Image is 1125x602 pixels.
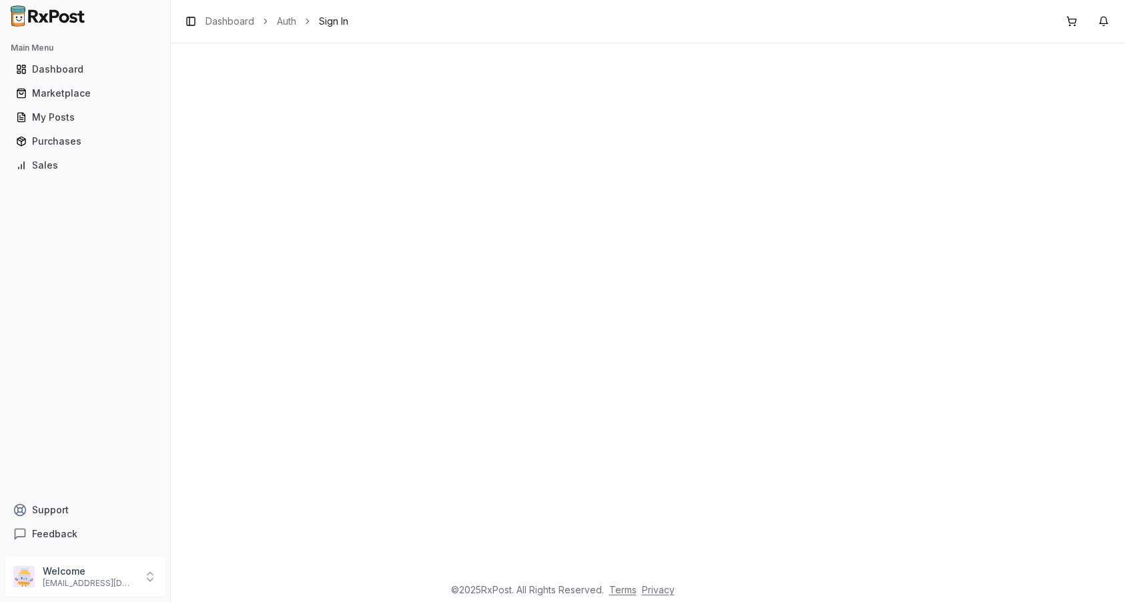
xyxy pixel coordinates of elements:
div: Sales [16,159,154,172]
button: Feedback [5,522,165,546]
button: Marketplace [5,83,165,104]
a: Dashboard [11,57,159,81]
a: Purchases [11,129,159,153]
a: Sales [11,153,159,177]
button: Support [5,498,165,522]
h2: Main Menu [11,43,159,53]
div: Dashboard [16,63,154,76]
a: Terms [609,584,637,595]
a: My Posts [11,105,159,129]
img: User avatar [13,566,35,587]
span: Feedback [32,527,77,541]
p: Welcome [43,565,135,578]
button: Sales [5,155,165,176]
div: Marketplace [16,87,154,100]
button: Purchases [5,131,165,152]
a: Marketplace [11,81,159,105]
a: Privacy [642,584,675,595]
button: My Posts [5,107,165,128]
p: [EMAIL_ADDRESS][DOMAIN_NAME] [43,578,135,589]
div: My Posts [16,111,154,124]
span: Sign In [319,15,348,28]
div: Purchases [16,135,154,148]
a: Dashboard [206,15,254,28]
nav: breadcrumb [206,15,348,28]
img: RxPost Logo [5,5,91,27]
a: Auth [277,15,296,28]
button: Dashboard [5,59,165,80]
